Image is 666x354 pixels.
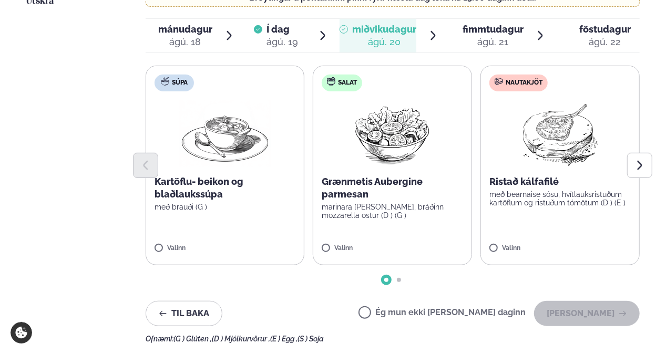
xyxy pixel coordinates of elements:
div: ágú. 19 [267,36,298,48]
span: Nautakjöt [506,79,542,87]
div: ágú. 20 [352,36,416,48]
span: (G ) Glúten , [173,335,212,343]
img: Salad.png [346,100,439,167]
span: Í dag [267,23,298,36]
span: mánudagur [158,24,212,35]
button: Next slide [627,153,652,178]
button: [PERSON_NAME] [534,301,640,326]
a: Cookie settings [11,322,32,343]
p: marinara [PERSON_NAME], bráðinn mozzarella ostur (D ) (G ) [322,203,463,220]
button: Previous slide [133,153,158,178]
p: Kartöflu- beikon og blaðlaukssúpa [155,175,296,201]
button: Til baka [146,301,222,326]
img: Soup.png [179,100,271,167]
img: beef.svg [495,77,503,86]
span: Go to slide 1 [384,278,388,282]
span: föstudagur [579,24,631,35]
p: með brauði (G ) [155,203,296,211]
div: ágú. 18 [158,36,212,48]
span: Súpa [172,79,188,87]
p: Grænmetis Aubergine parmesan [322,175,463,201]
p: Ristað kálfafilé [489,175,631,188]
span: (E ) Egg , [270,335,298,343]
div: Ofnæmi: [146,335,640,343]
p: með bearnaise sósu, hvítlauksristuðum kartöflum og ristuðum tómötum (D ) (E ) [489,190,631,207]
div: ágú. 21 [463,36,524,48]
span: fimmtudagur [463,24,524,35]
img: salad.svg [327,77,335,86]
span: (S ) Soja [298,335,324,343]
span: (D ) Mjólkurvörur , [212,335,270,343]
span: Go to slide 2 [397,278,401,282]
span: miðvikudagur [352,24,416,35]
div: ágú. 22 [579,36,631,48]
img: Lamb-Meat.png [514,100,607,167]
span: Salat [338,79,357,87]
img: soup.svg [161,77,169,86]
